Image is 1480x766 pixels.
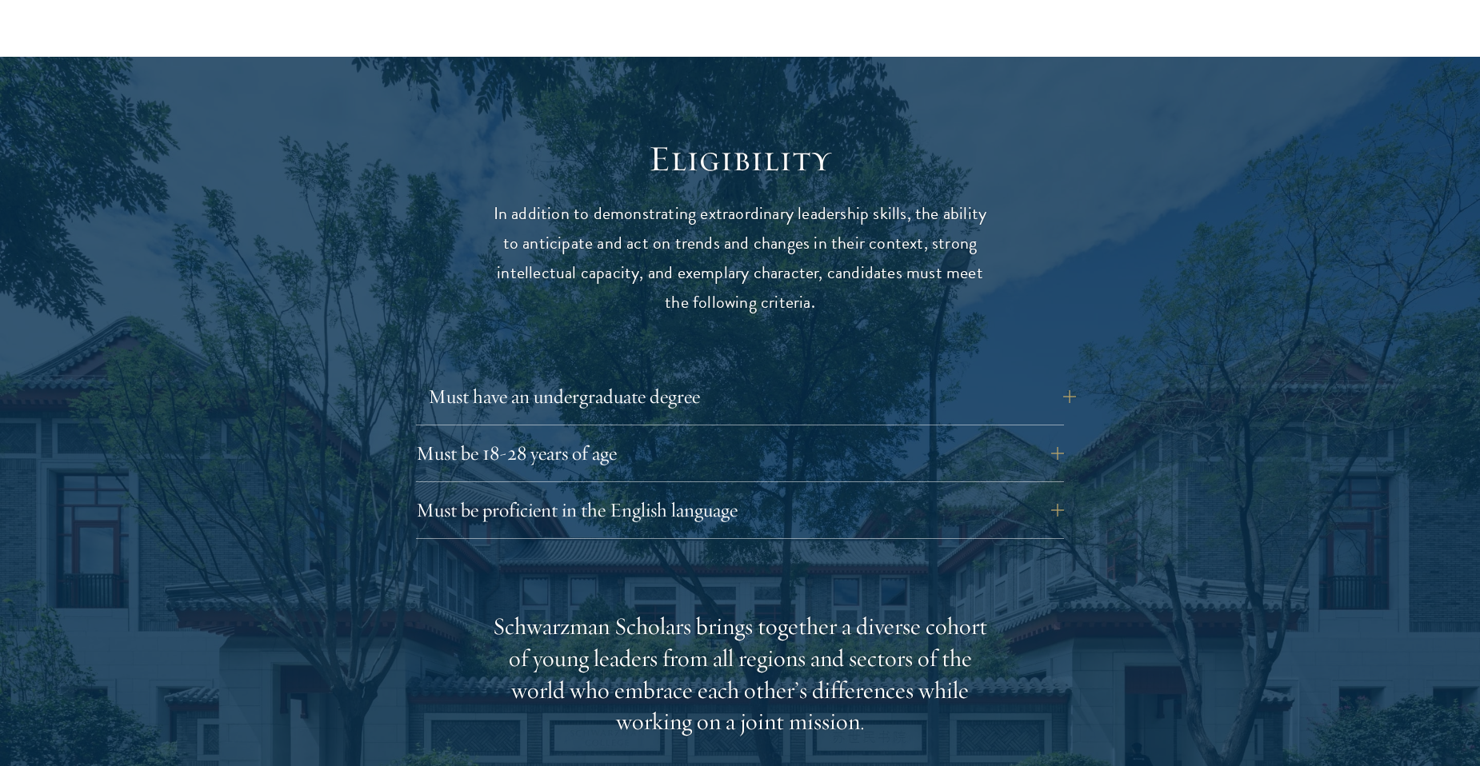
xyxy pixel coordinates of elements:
[416,434,1064,473] button: Must be 18-28 years of age
[416,491,1064,529] button: Must be proficient in the English language
[492,611,988,739] div: Schwarzman Scholars brings together a diverse cohort of young leaders from all regions and sector...
[492,199,988,317] p: In addition to demonstrating extraordinary leadership skills, the ability to anticipate and act o...
[492,137,988,182] h2: Eligibility
[428,377,1076,416] button: Must have an undergraduate degree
